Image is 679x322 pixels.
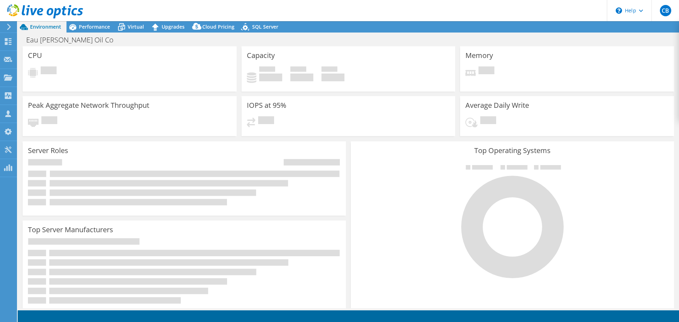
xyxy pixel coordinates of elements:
h3: Average Daily Write [465,101,529,109]
span: Pending [258,116,274,126]
span: Virtual [128,23,144,30]
h3: Top Server Manufacturers [28,226,113,234]
span: Pending [41,66,57,76]
span: Pending [480,116,496,126]
span: Pending [478,66,494,76]
span: Free [290,66,306,74]
span: CB [660,5,671,16]
h3: CPU [28,52,42,59]
span: Upgrades [162,23,185,30]
span: Environment [30,23,61,30]
h4: 0 GiB [290,74,313,81]
h3: IOPS at 95% [247,101,286,109]
h3: Top Operating Systems [356,147,669,154]
span: Used [259,66,275,74]
h3: Capacity [247,52,275,59]
span: Performance [79,23,110,30]
span: Pending [41,116,57,126]
svg: \n [616,7,622,14]
span: SQL Server [252,23,278,30]
span: Total [321,66,337,74]
h1: Eau [PERSON_NAME] Oil Co [23,36,124,44]
h3: Memory [465,52,493,59]
h3: Peak Aggregate Network Throughput [28,101,149,109]
span: Cloud Pricing [202,23,234,30]
h4: 0 GiB [259,74,282,81]
h3: Server Roles [28,147,68,154]
h4: 0 GiB [321,74,344,81]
